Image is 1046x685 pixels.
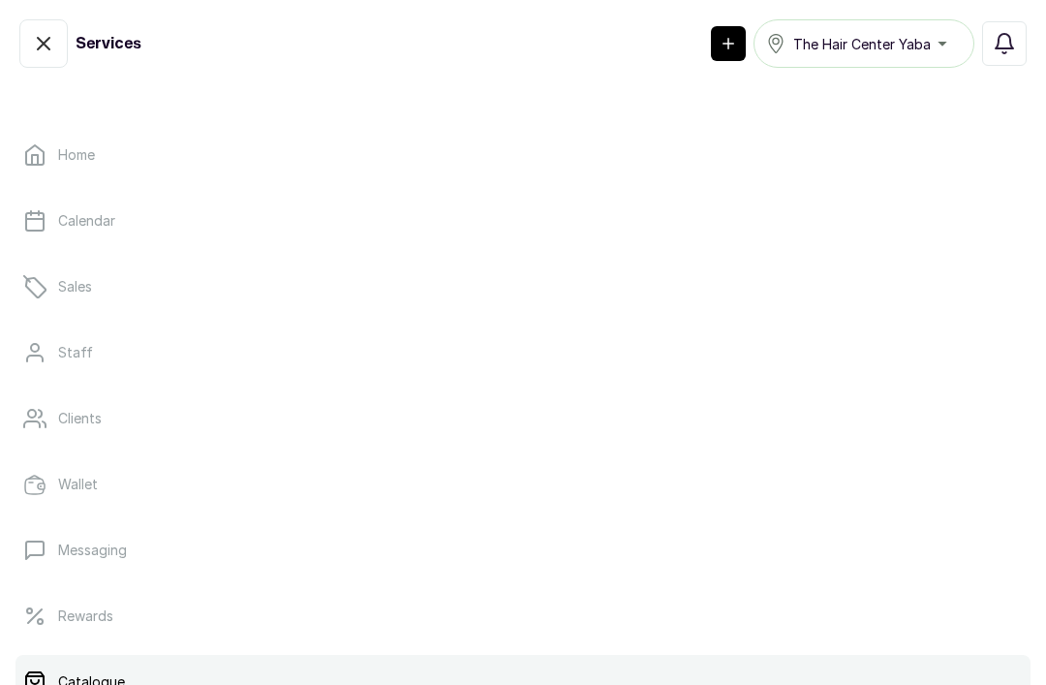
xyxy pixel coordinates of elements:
a: Staff [15,326,1031,380]
h1: Services [76,32,141,55]
a: Calendar [15,194,1031,248]
p: Staff [58,343,93,362]
a: Messaging [15,523,1031,577]
a: Wallet [15,457,1031,512]
a: Clients [15,391,1031,446]
a: Home [15,128,1031,182]
a: Sales [15,260,1031,314]
a: Rewards [15,589,1031,643]
p: Wallet [58,475,98,494]
p: Home [58,145,95,165]
p: Rewards [58,607,113,626]
p: Calendar [58,211,115,231]
button: The Hair Center Yaba [754,19,974,68]
p: Sales [58,277,92,296]
p: Messaging [58,541,127,560]
span: The Hair Center Yaba [793,34,931,54]
p: Clients [58,409,102,428]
